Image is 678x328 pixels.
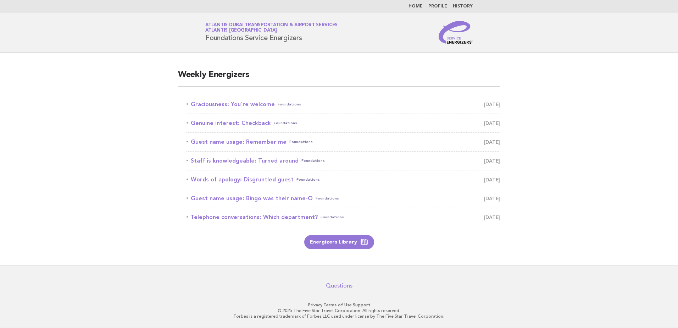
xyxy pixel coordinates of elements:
[323,302,352,307] a: Terms of Use
[278,99,301,109] span: Foundations
[122,302,556,308] p: · ·
[316,193,339,203] span: Foundations
[187,99,500,109] a: Graciousness: You're welcomeFoundations [DATE]
[205,23,338,33] a: Atlantis Dubai Transportation & Airport ServicesAtlantis [GEOGRAPHIC_DATA]
[187,175,500,185] a: Words of apology: Disgruntled guestFoundations [DATE]
[122,308,556,313] p: © 2025 The Five Star Travel Corporation. All rights reserved.
[205,28,277,33] span: Atlantis [GEOGRAPHIC_DATA]
[453,4,473,9] a: History
[122,313,556,319] p: Forbes is a registered trademark of Forbes LLC used under license by The Five Star Travel Corpora...
[428,4,447,9] a: Profile
[484,156,500,166] span: [DATE]
[484,193,500,203] span: [DATE]
[289,137,313,147] span: Foundations
[326,282,352,289] a: Questions
[353,302,370,307] a: Support
[301,156,325,166] span: Foundations
[205,23,338,42] h1: Foundations Service Energizers
[296,175,320,185] span: Foundations
[484,99,500,109] span: [DATE]
[187,118,500,128] a: Genuine interest: CheckbackFoundations [DATE]
[484,118,500,128] span: [DATE]
[274,118,297,128] span: Foundations
[178,69,500,87] h2: Weekly Energizers
[484,137,500,147] span: [DATE]
[439,21,473,44] img: Service Energizers
[484,175,500,185] span: [DATE]
[484,212,500,222] span: [DATE]
[187,212,500,222] a: Telephone conversations: Which department?Foundations [DATE]
[187,193,500,203] a: Guest name usage: Bingo was their name-OFoundations [DATE]
[409,4,423,9] a: Home
[308,302,322,307] a: Privacy
[187,137,500,147] a: Guest name usage: Remember meFoundations [DATE]
[304,235,374,249] a: Energizers Library
[187,156,500,166] a: Staff is knowledgeable: Turned aroundFoundations [DATE]
[321,212,344,222] span: Foundations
